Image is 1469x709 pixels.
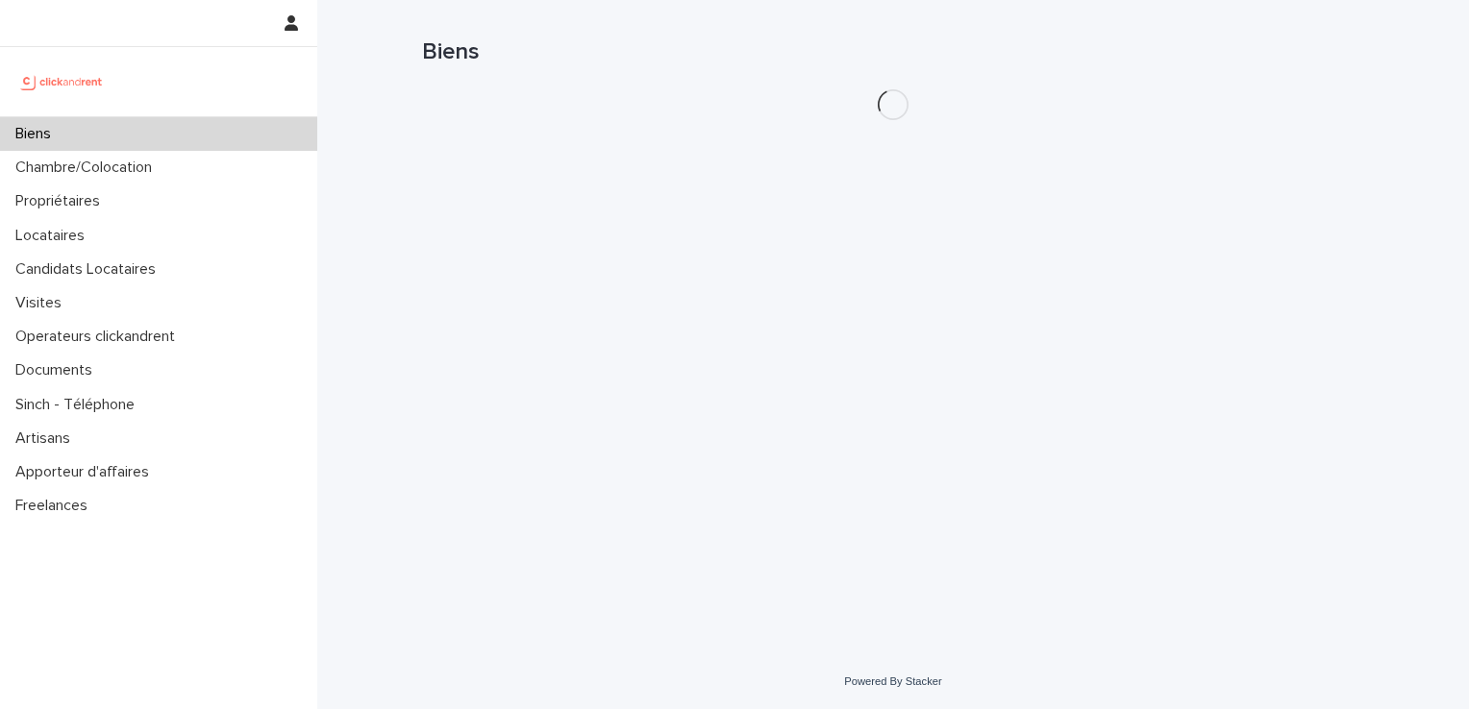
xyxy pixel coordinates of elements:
p: Freelances [8,497,103,515]
p: Candidats Locataires [8,260,171,279]
p: Operateurs clickandrent [8,328,190,346]
p: Chambre/Colocation [8,159,167,177]
p: Documents [8,361,108,379]
p: Sinch - Téléphone [8,396,150,414]
p: Propriétaires [8,192,115,210]
a: Powered By Stacker [844,675,941,687]
p: Apporteur d'affaires [8,463,164,481]
p: Artisans [8,429,86,448]
p: Biens [8,125,66,143]
h1: Biens [422,38,1364,66]
img: UCB0brd3T0yccxBKYDjQ [15,62,109,101]
p: Visites [8,294,77,312]
p: Locataires [8,227,100,245]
